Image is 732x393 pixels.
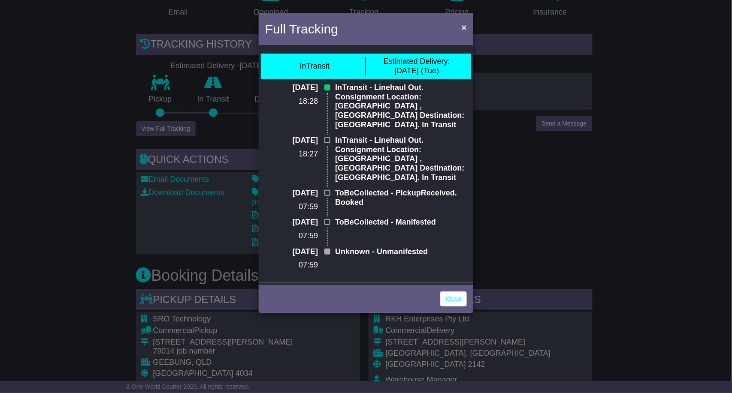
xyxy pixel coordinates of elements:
[265,19,338,39] h4: Full Tracking
[265,218,318,227] p: [DATE]
[335,136,467,182] p: InTransit - Linehaul Out. Consignment Location: [GEOGRAPHIC_DATA] , [GEOGRAPHIC_DATA] Destination...
[384,57,450,75] div: [DATE] (Tue)
[457,18,471,36] button: Close
[265,97,318,106] p: 18:28
[462,22,467,32] span: ×
[300,62,330,71] div: InTransit
[265,136,318,145] p: [DATE]
[265,231,318,241] p: 07:59
[384,57,450,66] span: Estimated Delivery:
[335,247,467,257] p: Unknown - Unmanifested
[265,247,318,257] p: [DATE]
[265,189,318,198] p: [DATE]
[440,291,467,306] a: Close
[265,202,318,212] p: 07:59
[335,218,467,227] p: ToBeCollected - Manifested
[265,261,318,270] p: 07:59
[335,83,467,129] p: InTransit - Linehaul Out. Consignment Location: [GEOGRAPHIC_DATA] , [GEOGRAPHIC_DATA] Destination...
[265,83,318,93] p: [DATE]
[335,189,467,207] p: ToBeCollected - PickupReceived. Booked
[265,150,318,159] p: 18:27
